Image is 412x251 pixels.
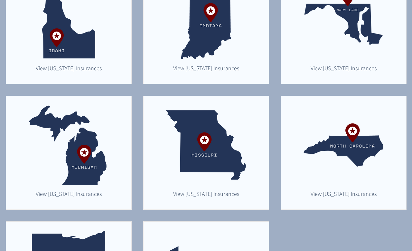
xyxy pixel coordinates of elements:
a: View Idaho Insurances [32,63,105,73]
img: TelebehavioralHealth.US Placeholder [304,105,383,185]
span: View [US_STATE] Insurances [311,190,377,198]
span: View [US_STATE] Insurances [173,64,239,72]
a: View North Carolina Insurances [307,189,380,198]
a: View Maryland Insurances [307,63,380,73]
a: View Indiana Insurances [170,63,243,73]
a: View Michigan Insurances [32,189,105,198]
span: View [US_STATE] Insurances [173,190,239,198]
span: View [US_STATE] Insurances [311,64,377,72]
img: TelebehavioralHealth.US Placeholder [29,105,108,185]
img: TelebehavioralHealth.US Placeholder [166,105,246,185]
span: View [US_STATE] Insurances [36,64,102,72]
a: View Missouri Insurances [170,189,243,198]
span: View [US_STATE] Insurances [36,190,102,198]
